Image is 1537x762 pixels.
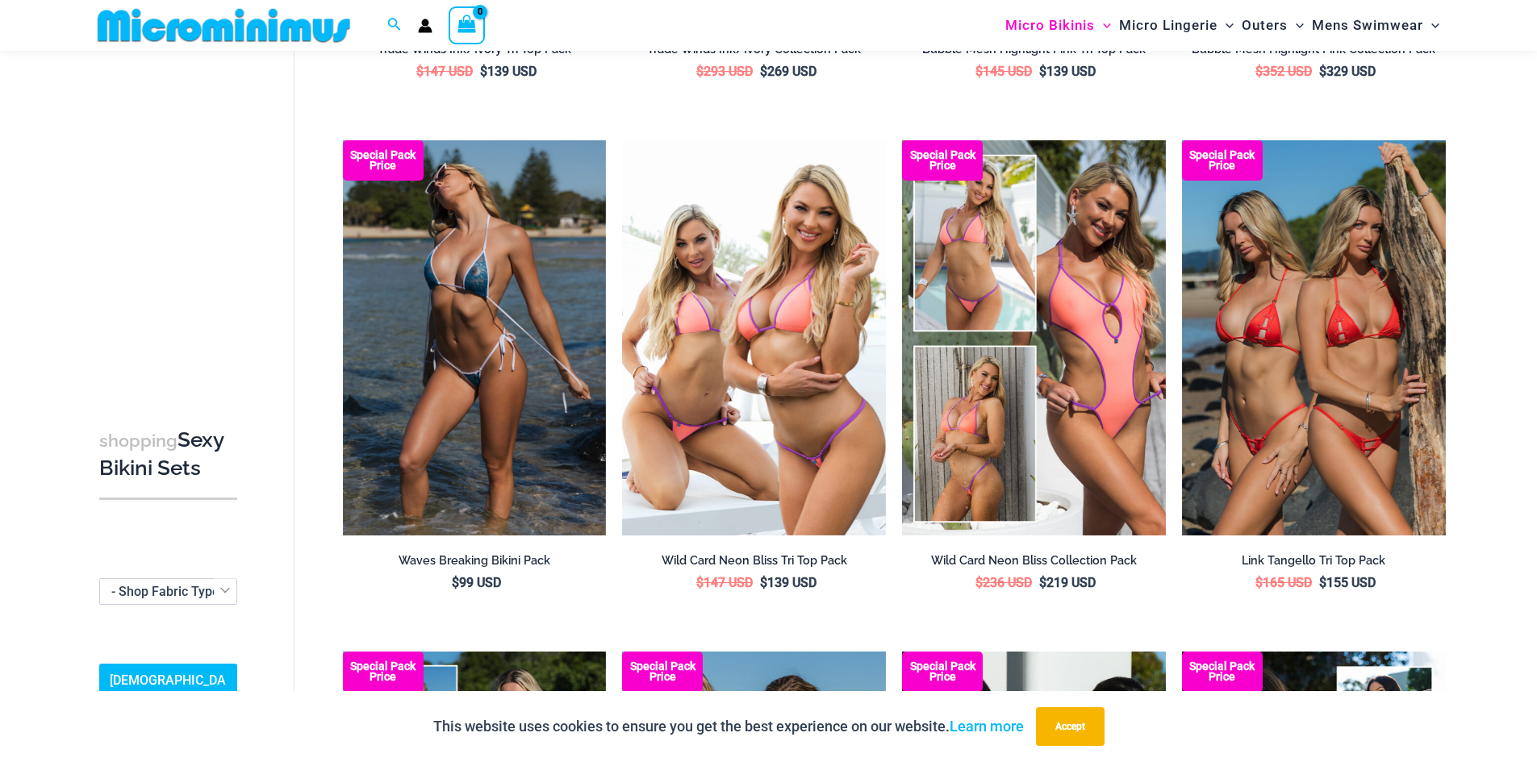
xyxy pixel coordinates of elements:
[452,575,501,590] bdi: 99 USD
[1182,140,1446,535] img: Bikini Pack
[99,578,237,605] span: - Shop Fabric Type
[99,427,237,482] h3: Sexy Bikini Sets
[1288,5,1304,46] span: Menu Toggle
[975,575,983,590] span: $
[480,64,487,79] span: $
[343,661,424,682] b: Special Pack Price
[950,718,1024,735] a: Learn more
[1255,575,1263,590] span: $
[1039,575,1046,590] span: $
[1423,5,1439,46] span: Menu Toggle
[387,15,402,35] a: Search icon link
[343,553,607,568] h2: Waves Breaking Bikini Pack
[622,140,886,535] img: Wild Card Neon Bliss Tri Top Pack
[1119,5,1217,46] span: Micro Lingerie
[1182,42,1446,63] a: Bubble Mesh Highlight Pink Collection Pack
[975,64,1032,79] bdi: 145 USD
[1095,5,1111,46] span: Menu Toggle
[1182,140,1446,535] a: Bikini Pack Bikini Pack BBikini Pack B
[1115,5,1238,46] a: Micro LingerieMenu ToggleMenu Toggle
[1242,5,1288,46] span: Outers
[622,42,886,63] a: Trade Winds Ink/Ivory Collection Pack
[622,661,703,682] b: Special Pack Price
[99,54,244,377] iframe: TrustedSite Certified
[100,579,236,604] span: - Shop Fabric Type
[622,553,886,568] h2: Wild Card Neon Bliss Tri Top Pack
[696,575,753,590] bdi: 147 USD
[452,575,459,590] span: $
[902,553,1166,568] h2: Wild Card Neon Bliss Collection Pack
[622,140,886,535] a: Wild Card Neon Bliss Tri Top PackWild Card Neon Bliss Tri Top Pack BWild Card Neon Bliss Tri Top ...
[1255,64,1263,79] span: $
[1319,575,1326,590] span: $
[975,575,1032,590] bdi: 236 USD
[91,7,357,44] img: MM SHOP LOGO FLAT
[1312,5,1423,46] span: Mens Swimwear
[1039,575,1096,590] bdi: 219 USD
[1039,64,1096,79] bdi: 139 USD
[343,150,424,171] b: Special Pack Price
[760,64,817,79] bdi: 269 USD
[902,150,983,171] b: Special Pack Price
[902,140,1166,535] img: Collection Pack (7)
[1319,64,1326,79] span: $
[343,140,607,535] img: Waves Breaking Ocean 312 Top 456 Bottom 08
[99,431,178,451] span: shopping
[1255,64,1312,79] bdi: 352 USD
[1319,575,1376,590] bdi: 155 USD
[902,42,1166,63] a: Bubble Mesh Highlight Pink Tri Top Pack
[1182,553,1446,574] a: Link Tangello Tri Top Pack
[696,64,704,79] span: $
[622,553,886,574] a: Wild Card Neon Bliss Tri Top Pack
[1255,575,1312,590] bdi: 165 USD
[343,42,607,63] a: Trade Winds Ink/Ivory Tri Top Pack
[1039,64,1046,79] span: $
[99,664,237,724] a: [DEMOGRAPHIC_DATA] Sizing Guide
[416,64,473,79] bdi: 147 USD
[480,64,537,79] bdi: 139 USD
[111,584,219,599] span: - Shop Fabric Type
[975,64,983,79] span: $
[1182,150,1263,171] b: Special Pack Price
[696,575,704,590] span: $
[760,64,767,79] span: $
[1308,5,1443,46] a: Mens SwimwearMenu ToggleMenu Toggle
[449,6,486,44] a: View Shopping Cart, empty
[1001,5,1115,46] a: Micro BikinisMenu ToggleMenu Toggle
[418,19,432,33] a: Account icon link
[760,575,767,590] span: $
[696,64,753,79] bdi: 293 USD
[902,140,1166,535] a: Collection Pack (7) Collection Pack B (1)Collection Pack B (1)
[1319,64,1376,79] bdi: 329 USD
[1182,553,1446,568] h2: Link Tangello Tri Top Pack
[902,553,1166,574] a: Wild Card Neon Bliss Collection Pack
[1182,661,1263,682] b: Special Pack Price
[902,661,983,682] b: Special Pack Price
[1238,5,1308,46] a: OutersMenu ToggleMenu Toggle
[343,140,607,535] a: Waves Breaking Ocean 312 Top 456 Bottom 08 Waves Breaking Ocean 312 Top 456 Bottom 04Waves Breaki...
[999,2,1447,48] nav: Site Navigation
[1217,5,1234,46] span: Menu Toggle
[433,714,1024,739] p: This website uses cookies to ensure you get the best experience on our website.
[416,64,424,79] span: $
[343,553,607,574] a: Waves Breaking Bikini Pack
[1005,5,1095,46] span: Micro Bikinis
[760,575,817,590] bdi: 139 USD
[1036,707,1105,746] button: Accept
